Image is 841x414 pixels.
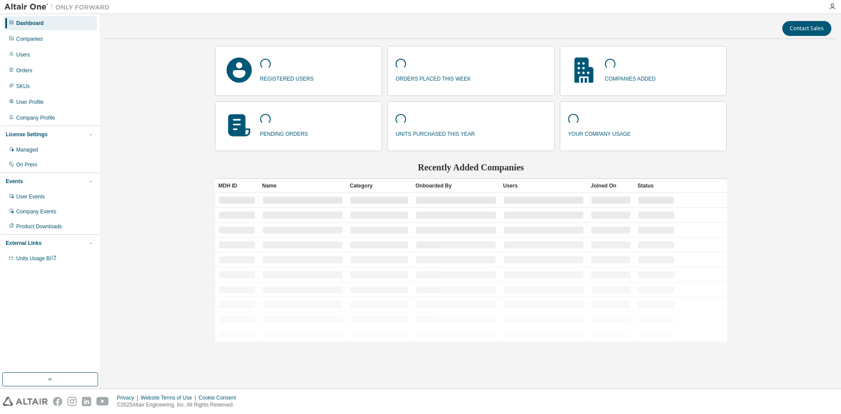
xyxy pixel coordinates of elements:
div: Events [6,178,23,185]
p: pending orders [260,128,308,138]
div: User Events [16,193,45,200]
div: Joined On [591,179,631,193]
div: Category [350,179,409,193]
div: Users [16,51,30,58]
img: facebook.svg [53,397,62,406]
img: youtube.svg [96,397,109,406]
img: Altair One [4,3,114,11]
div: Dashboard [16,20,44,27]
span: Units Usage BI [16,255,57,262]
div: Website Terms of Use [141,394,198,401]
img: altair_logo.svg [3,397,48,406]
p: © 2025 Altair Engineering, Inc. All Rights Reserved. [117,401,241,409]
div: Name [262,179,343,193]
p: registered users [260,73,314,83]
div: Cookie Consent [198,394,241,401]
img: linkedin.svg [82,397,91,406]
div: External Links [6,240,42,247]
div: User Profile [16,99,44,106]
p: your company usage [568,128,631,138]
div: SKUs [16,83,30,90]
div: Users [503,179,584,193]
div: Onboarded By [416,179,496,193]
div: Managed [16,146,38,153]
p: orders placed this week [396,73,471,83]
div: Status [638,179,675,193]
div: Privacy [117,394,141,401]
div: On Prem [16,161,37,168]
div: MDH ID [219,179,255,193]
img: instagram.svg [67,397,77,406]
div: Orders [16,67,32,74]
div: Company Profile [16,114,55,121]
p: units purchased this year [396,128,475,138]
h2: Recently Added Companies [215,162,727,173]
div: Product Downloads [16,223,62,230]
div: License Settings [6,131,47,138]
div: Company Events [16,208,56,215]
button: Contact Sales [782,21,831,36]
div: Companies [16,35,43,42]
p: companies added [605,73,656,83]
